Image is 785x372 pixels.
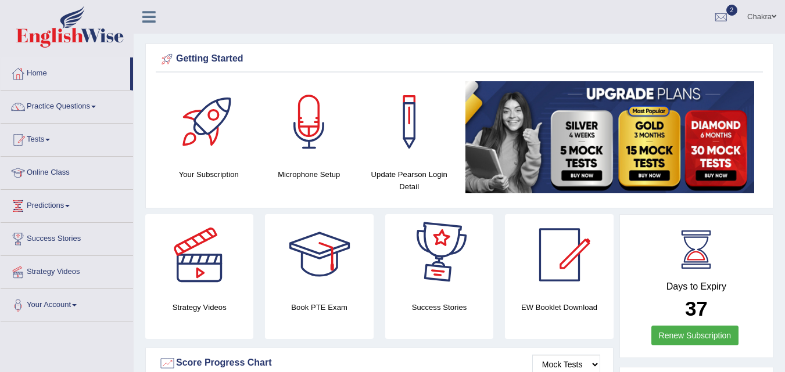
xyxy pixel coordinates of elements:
[1,223,133,252] a: Success Stories
[1,256,133,285] a: Strategy Videos
[1,91,133,120] a: Practice Questions
[145,301,253,313] h4: Strategy Videos
[505,301,613,313] h4: EW Booklet Download
[365,168,454,193] h4: Update Pearson Login Detail
[159,355,600,372] div: Score Progress Chart
[1,190,133,219] a: Predictions
[633,281,760,292] h4: Days to Expiry
[726,5,738,16] span: 2
[159,50,760,68] div: Getting Started
[164,168,253,180] h4: Your Subscription
[1,157,133,186] a: Online Class
[265,168,354,180] h4: Microphone Setup
[385,301,493,313] h4: Success Stories
[651,326,739,345] a: Renew Subscription
[1,289,133,318] a: Your Account
[265,301,373,313] h4: Book PTE Exam
[465,81,755,193] img: small5.jpg
[685,297,708,320] b: 37
[1,124,133,153] a: Tests
[1,57,130,86] a: Home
